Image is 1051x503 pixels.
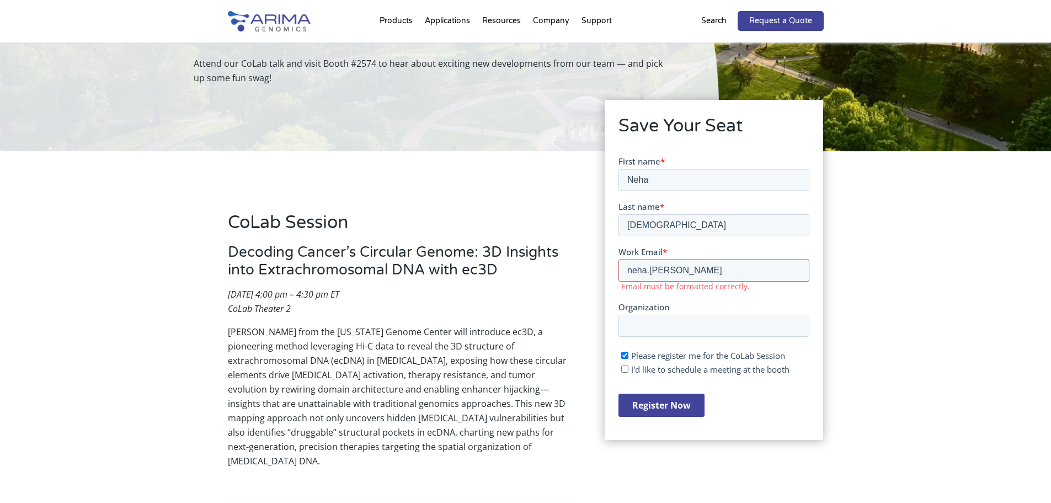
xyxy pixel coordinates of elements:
[194,56,664,85] p: Attend our CoLab talk and visit Booth #2574 to hear about exciting new developments from our team...
[228,11,311,31] img: Arima-Genomics-logo
[618,156,809,426] iframe: Form 0
[618,114,809,147] h2: Save Your Seat
[228,325,572,468] p: [PERSON_NAME] from the [US_STATE] Genome Center will introduce ec3D, a pioneering method leveragi...
[738,11,824,31] a: Request a Quote
[228,210,572,243] h2: CoLab Session
[701,14,727,28] p: Search
[228,303,291,315] em: CoLab Theater 2
[228,288,339,300] em: [DATE] 4:00 pm – 4:30 pm ET
[228,243,572,287] h3: Decoding Cancer’s Circular Genome: 3D Insights into Extrachromosomal DNA with ec3D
